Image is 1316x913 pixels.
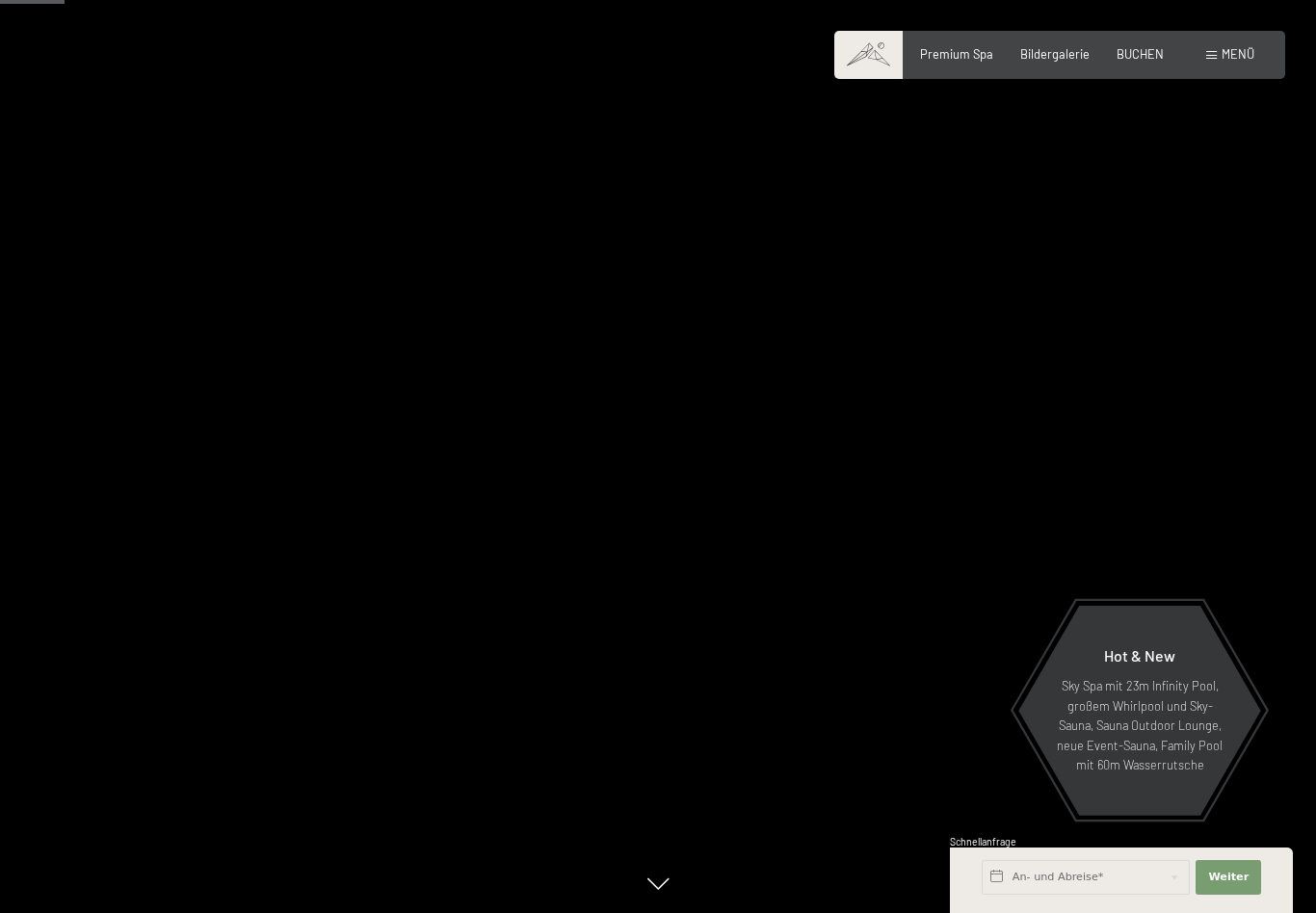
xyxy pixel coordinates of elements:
a: Hot & New Sky Spa mit 23m Infinity Pool, großem Whirlpool und Sky-Sauna, Sauna Outdoor Lounge, ne... [1017,605,1262,817]
span: Schnellanfrage [950,836,1016,848]
span: Menü [1222,46,1254,62]
a: Premium Spa [920,46,993,62]
a: Bildergalerie [1020,46,1090,62]
span: Weiter [1208,870,1249,885]
button: Weiter [1196,860,1261,895]
span: Hot & New [1104,646,1175,665]
p: Sky Spa mit 23m Infinity Pool, großem Whirlpool und Sky-Sauna, Sauna Outdoor Lounge, neue Event-S... [1056,676,1224,774]
a: BUCHEN [1117,46,1164,62]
